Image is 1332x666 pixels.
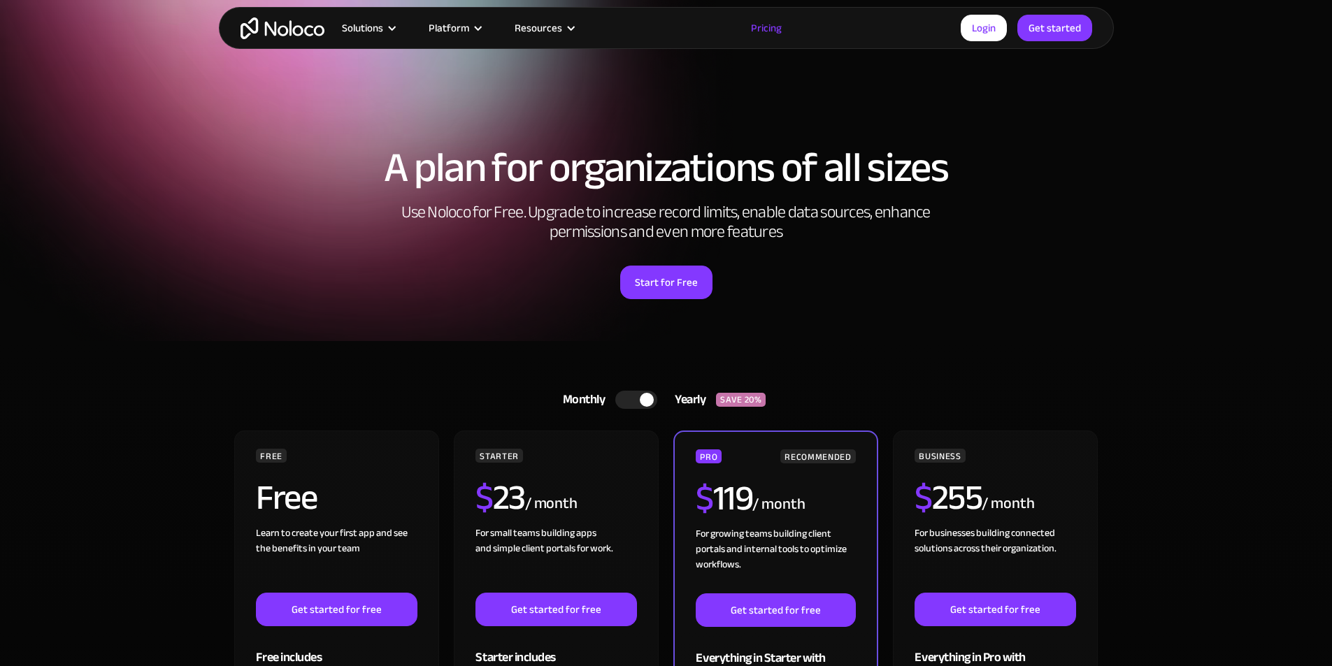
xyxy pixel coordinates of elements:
div: STARTER [475,449,522,463]
h2: Use Noloco for Free. Upgrade to increase record limits, enable data sources, enhance permissions ... [387,203,946,242]
div: RECOMMENDED [780,449,855,463]
div: PRO [696,449,722,463]
div: / month [525,493,578,515]
a: Pricing [733,19,799,37]
div: For growing teams building client portals and internal tools to optimize workflows. [696,526,855,593]
span: $ [915,465,932,530]
a: Get started [1017,15,1092,41]
a: Start for Free [620,266,712,299]
div: FREE [256,449,287,463]
span: $ [475,465,493,530]
a: Get started for free [915,593,1075,626]
div: Solutions [324,19,411,37]
span: $ [696,465,713,531]
div: Monthly [545,389,616,410]
h2: Free [256,480,317,515]
div: For small teams building apps and simple client portals for work. ‍ [475,526,636,593]
h2: 23 [475,480,525,515]
div: For businesses building connected solutions across their organization. ‍ [915,526,1075,593]
div: Resources [515,19,562,37]
div: Solutions [342,19,383,37]
div: Resources [497,19,590,37]
div: SAVE 20% [716,393,766,407]
a: Get started for free [256,593,417,626]
div: Platform [429,19,469,37]
h1: A plan for organizations of all sizes [233,147,1100,189]
div: Learn to create your first app and see the benefits in your team ‍ [256,526,417,593]
a: Get started for free [475,593,636,626]
a: home [241,17,324,39]
a: Get started for free [696,593,855,627]
h2: 119 [696,481,752,516]
h2: 255 [915,480,982,515]
div: BUSINESS [915,449,965,463]
div: / month [982,493,1034,515]
a: Login [961,15,1007,41]
div: Yearly [657,389,716,410]
div: / month [752,493,805,516]
div: Platform [411,19,497,37]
